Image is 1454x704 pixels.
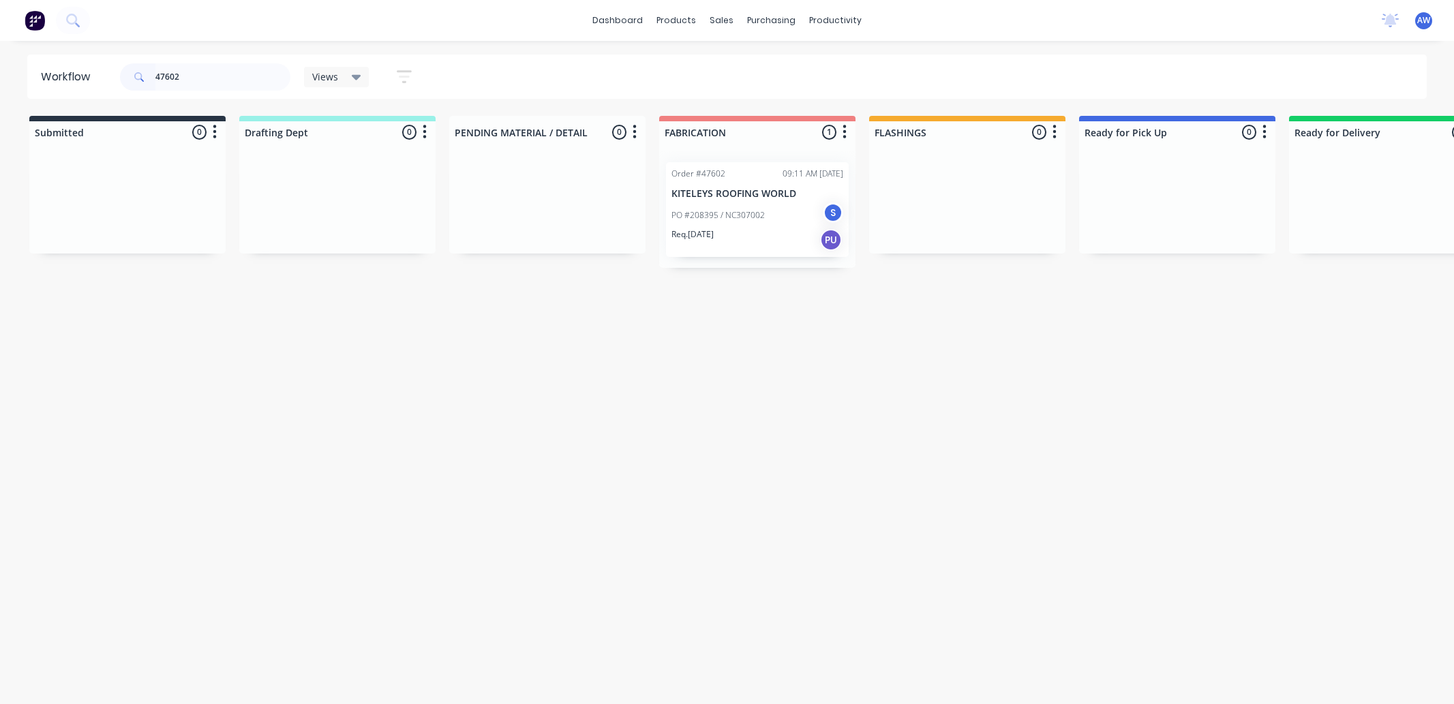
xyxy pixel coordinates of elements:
div: purchasing [740,10,802,31]
div: sales [703,10,740,31]
img: Factory [25,10,45,31]
div: S [823,202,843,223]
div: PU [820,229,842,251]
p: KITELEYS ROOFING WORLD [671,188,843,200]
div: Workflow [41,69,97,85]
div: Order #47602 [671,168,725,180]
p: Req. [DATE] [671,228,714,241]
p: PO #208395 / NC307002 [671,209,765,221]
div: Order #4760209:11 AM [DATE]KITELEYS ROOFING WORLDPO #208395 / NC307002SReq.[DATE]PU [666,162,849,257]
span: Views [312,70,338,84]
div: products [650,10,703,31]
div: productivity [802,10,868,31]
span: AW [1417,14,1430,27]
a: dashboard [586,10,650,31]
div: 09:11 AM [DATE] [783,168,843,180]
input: Search for orders... [155,63,290,91]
